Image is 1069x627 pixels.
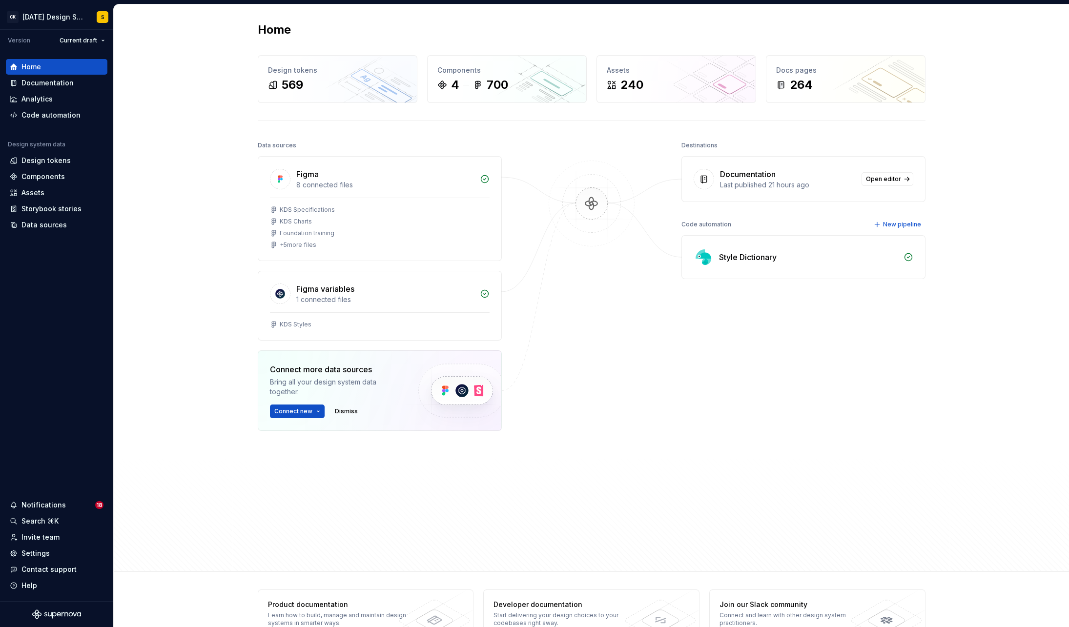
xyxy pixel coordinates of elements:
[21,78,74,88] div: Documentation
[280,321,311,328] div: KDS Styles
[268,600,410,609] div: Product documentation
[21,156,71,165] div: Design tokens
[296,168,319,180] div: Figma
[790,77,813,93] div: 264
[451,77,459,93] div: 4
[720,611,862,627] div: Connect and learn with other design system practitioners.
[862,172,913,186] a: Open editor
[883,221,921,228] span: New pipeline
[21,110,81,120] div: Code automation
[274,407,312,415] span: Connect new
[6,107,107,123] a: Code automation
[6,217,107,233] a: Data sources
[6,529,107,545] a: Invite team
[766,55,925,103] a: Docs pages264
[21,220,67,230] div: Data sources
[21,500,66,510] div: Notifications
[21,188,44,198] div: Assets
[7,11,19,23] div: CK
[6,91,107,107] a: Analytics
[268,65,407,75] div: Design tokens
[493,611,636,627] div: Start delivering your design choices to your codebases right away.
[280,229,334,237] div: Foundation training
[296,180,474,190] div: 8 connected files
[871,218,925,231] button: New pipeline
[270,364,402,375] div: Connect more data sources
[270,405,325,418] button: Connect new
[296,283,354,295] div: Figma variables
[280,218,312,225] div: KDS Charts
[719,251,777,263] div: Style Dictionary
[620,77,643,93] div: 240
[6,169,107,184] a: Components
[866,175,901,183] span: Open editor
[6,562,107,577] button: Contact support
[268,611,410,627] div: Learn how to build, manage and maintain design systems in smarter ways.
[60,37,97,44] span: Current draft
[21,516,59,526] div: Search ⌘K
[493,600,636,609] div: Developer documentation
[720,180,856,190] div: Last published 21 hours ago
[21,94,53,104] div: Analytics
[21,204,82,214] div: Storybook stories
[8,141,65,148] div: Design system data
[95,501,103,509] span: 18
[258,139,296,152] div: Data sources
[330,405,362,418] button: Dismiss
[437,65,576,75] div: Components
[335,407,358,415] span: Dismiss
[596,55,756,103] a: Assets240
[270,377,402,397] div: Bring all your design system data together.
[258,55,417,103] a: Design tokens569
[22,12,85,22] div: [DATE] Design System
[6,75,107,91] a: Documentation
[6,153,107,168] a: Design tokens
[21,548,50,558] div: Settings
[2,6,111,27] button: CK[DATE] Design SystemS
[6,513,107,529] button: Search ⌘K
[6,546,107,561] a: Settings
[487,77,508,93] div: 700
[776,65,915,75] div: Docs pages
[681,139,718,152] div: Destinations
[296,295,474,304] div: 1 connected files
[280,241,316,249] div: + 5 more files
[258,22,291,38] h2: Home
[6,59,107,75] a: Home
[21,62,41,72] div: Home
[6,578,107,593] button: Help
[258,271,502,341] a: Figma variables1 connected filesKDS Styles
[720,168,776,180] div: Documentation
[6,185,107,201] a: Assets
[427,55,587,103] a: Components4700
[6,497,107,513] button: Notifications18
[8,37,30,44] div: Version
[282,77,303,93] div: 569
[21,581,37,590] div: Help
[55,34,109,47] button: Current draft
[681,218,731,231] div: Code automation
[280,206,335,214] div: KDS Specifications
[720,600,862,609] div: Join our Slack community
[21,172,65,182] div: Components
[21,532,60,542] div: Invite team
[258,156,502,261] a: Figma8 connected filesKDS SpecificationsKDS ChartsFoundation training+5more files
[32,609,81,619] svg: Supernova Logo
[6,201,107,217] a: Storybook stories
[21,565,77,574] div: Contact support
[607,65,746,75] div: Assets
[101,13,104,21] div: S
